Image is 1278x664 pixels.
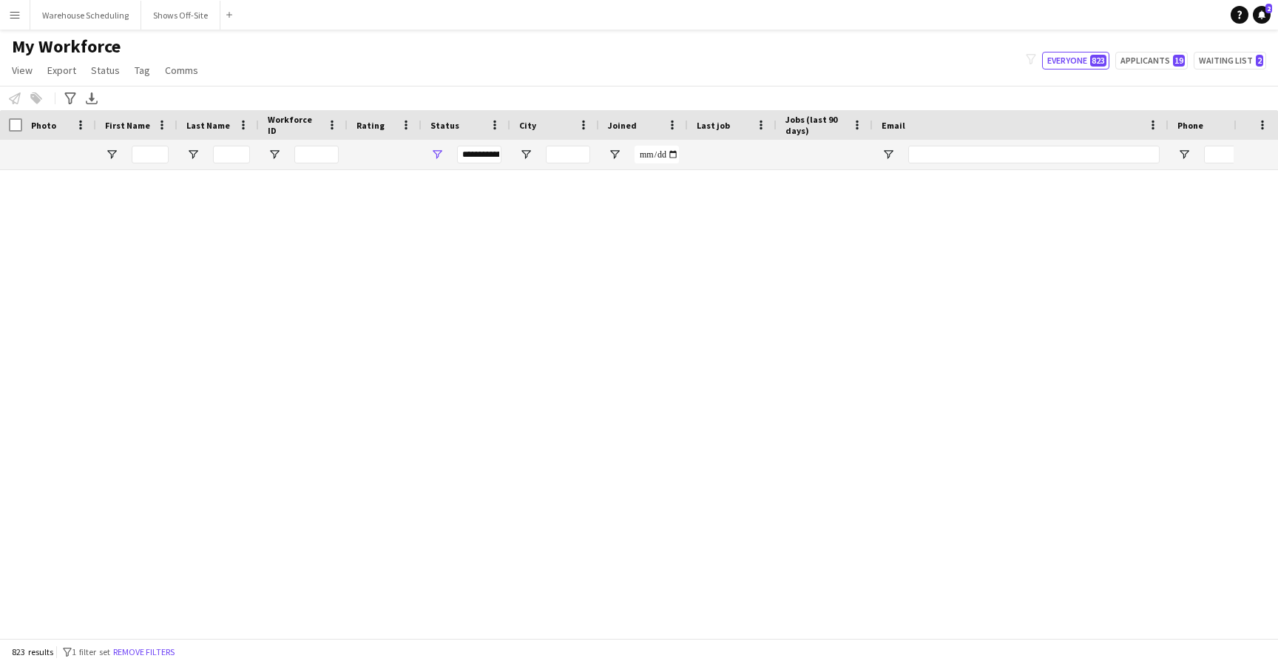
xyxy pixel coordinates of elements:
[83,89,101,107] app-action-btn: Export XLSX
[186,148,200,161] button: Open Filter Menu
[882,148,895,161] button: Open Filter Menu
[165,64,198,77] span: Comms
[430,120,459,131] span: Status
[186,120,230,131] span: Last Name
[697,120,730,131] span: Last job
[47,64,76,77] span: Export
[1115,52,1188,70] button: Applicants19
[6,61,38,80] a: View
[41,61,82,80] a: Export
[546,146,590,163] input: City Filter Input
[61,89,79,107] app-action-btn: Advanced filters
[785,114,846,136] span: Jobs (last 90 days)
[129,61,156,80] a: Tag
[30,1,141,30] button: Warehouse Scheduling
[356,120,385,131] span: Rating
[159,61,204,80] a: Comms
[1256,55,1263,67] span: 2
[1173,55,1185,67] span: 19
[430,148,444,161] button: Open Filter Menu
[12,64,33,77] span: View
[213,146,250,163] input: Last Name Filter Input
[85,61,126,80] a: Status
[268,114,321,136] span: Workforce ID
[608,120,637,131] span: Joined
[1265,4,1272,13] span: 2
[294,146,339,163] input: Workforce ID Filter Input
[635,146,679,163] input: Joined Filter Input
[72,646,110,657] span: 1 filter set
[105,148,118,161] button: Open Filter Menu
[135,64,150,77] span: Tag
[268,148,281,161] button: Open Filter Menu
[1042,52,1109,70] button: Everyone823
[1194,52,1266,70] button: Waiting list2
[908,146,1160,163] input: Email Filter Input
[519,148,532,161] button: Open Filter Menu
[31,120,56,131] span: Photo
[12,35,121,58] span: My Workforce
[1253,6,1271,24] a: 2
[1177,148,1191,161] button: Open Filter Menu
[1177,120,1203,131] span: Phone
[882,120,905,131] span: Email
[105,120,150,131] span: First Name
[110,644,177,660] button: Remove filters
[91,64,120,77] span: Status
[132,146,169,163] input: First Name Filter Input
[519,120,536,131] span: City
[1090,55,1106,67] span: 823
[141,1,220,30] button: Shows Off-Site
[608,148,621,161] button: Open Filter Menu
